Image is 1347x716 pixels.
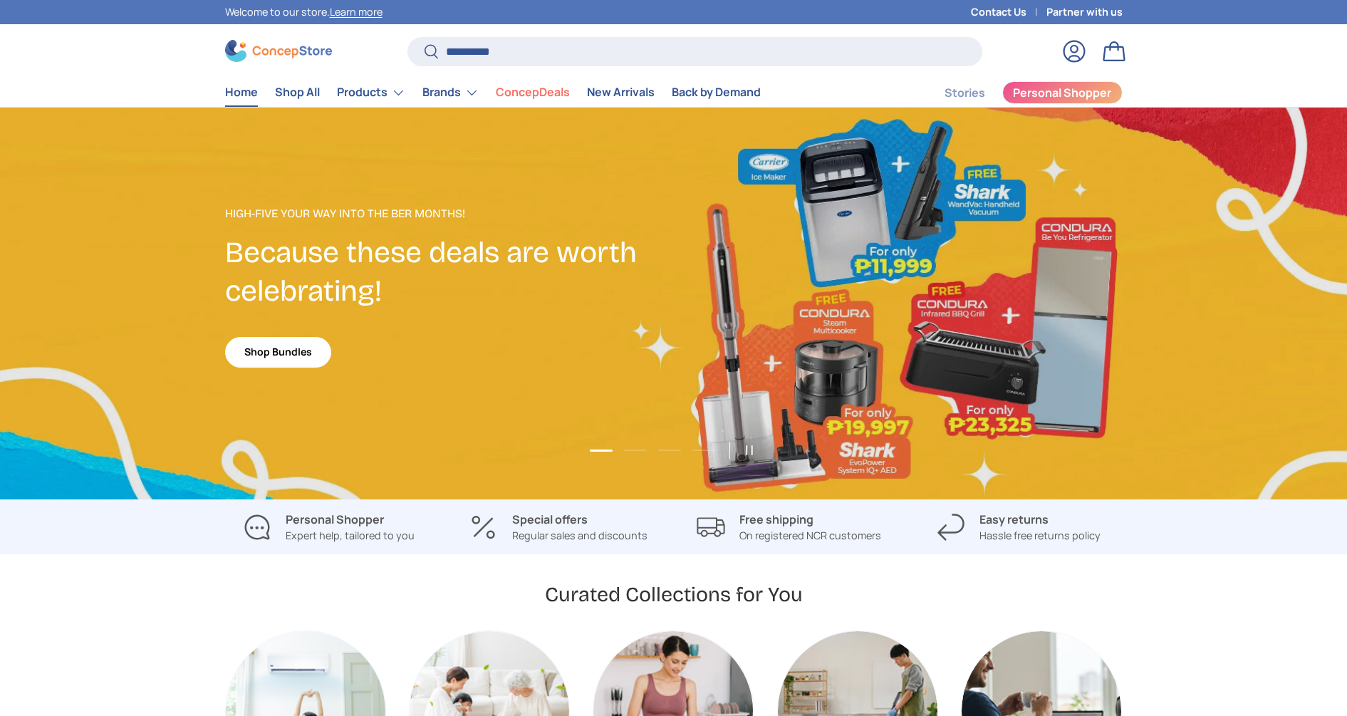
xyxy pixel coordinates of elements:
[545,581,803,608] h2: Curated Collections for You
[739,528,881,544] p: On registered NCR customers
[225,4,383,20] p: Welcome to our store.
[512,528,648,544] p: Regular sales and discounts
[1013,87,1111,98] span: Personal Shopper
[739,512,813,527] strong: Free shipping
[414,78,487,107] summary: Brands
[225,205,674,222] p: High-Five Your Way Into the Ber Months!
[1046,4,1123,20] a: Partner with us
[455,511,662,544] a: Special offers Regular sales and discounts
[225,337,331,368] a: Shop Bundles
[328,78,414,107] summary: Products
[685,511,893,544] a: Free shipping On registered NCR customers
[979,528,1101,544] p: Hassle free returns policy
[945,79,985,107] a: Stories
[286,512,384,527] strong: Personal Shopper
[496,78,570,106] a: ConcepDeals
[1002,81,1123,104] a: Personal Shopper
[275,78,320,106] a: Shop All
[422,78,479,107] a: Brands
[672,78,761,106] a: Back by Demand
[971,4,1046,20] a: Contact Us
[225,40,332,62] img: ConcepStore
[286,528,415,544] p: Expert help, tailored to you
[512,512,588,527] strong: Special offers
[225,78,258,106] a: Home
[330,5,383,19] a: Learn more
[337,78,405,107] a: Products
[915,511,1123,544] a: Easy returns Hassle free returns policy
[587,78,655,106] a: New Arrivals
[225,78,761,107] nav: Primary
[225,511,432,544] a: Personal Shopper Expert help, tailored to you
[979,512,1049,527] strong: Easy returns
[225,234,674,311] h2: Because these deals are worth celebrating!
[910,78,1123,107] nav: Secondary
